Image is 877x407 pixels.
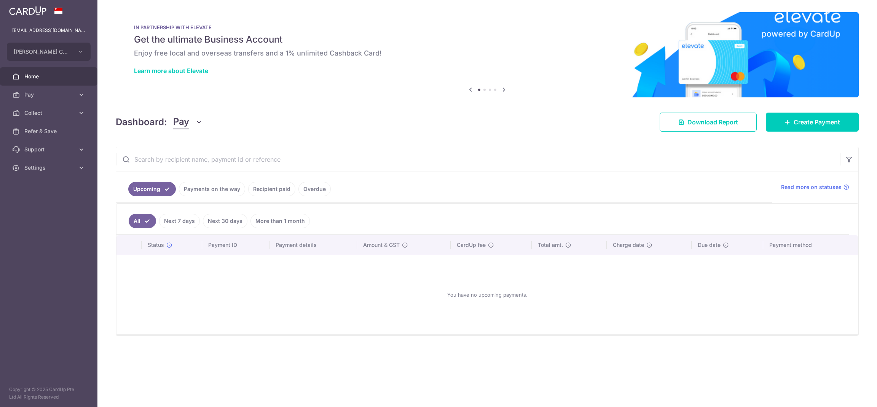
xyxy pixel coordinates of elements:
span: Download Report [687,118,738,127]
a: Next 30 days [203,214,247,228]
a: All [129,214,156,228]
span: Refer & Save [24,127,75,135]
span: Pay [173,115,189,129]
span: Collect [24,109,75,117]
p: [EMAIL_ADDRESS][DOMAIN_NAME] [12,27,85,34]
a: Create Payment [766,113,859,132]
span: Due date [698,241,721,249]
span: CardUp fee [457,241,486,249]
h4: Dashboard: [116,115,167,129]
div: You have no upcoming payments. [126,261,849,328]
span: Create Payment [794,118,840,127]
h6: Enjoy free local and overseas transfers and a 1% unlimited Cashback Card! [134,49,840,58]
span: Settings [24,164,75,172]
img: Renovation banner [116,12,859,97]
a: Next 7 days [159,214,200,228]
a: Overdue [298,182,331,196]
img: CardUp [9,6,46,15]
a: Read more on statuses [781,183,849,191]
span: Amount & GST [363,241,400,249]
p: IN PARTNERSHIP WITH ELEVATE [134,24,840,30]
th: Payment ID [202,235,269,255]
span: Total amt. [538,241,563,249]
span: Charge date [613,241,644,249]
th: Payment details [269,235,357,255]
span: Pay [24,91,75,99]
a: Payments on the way [179,182,245,196]
a: More than 1 month [250,214,310,228]
a: Learn more about Elevate [134,67,208,75]
button: [PERSON_NAME] CUE PTE. LTD. [7,43,91,61]
h5: Get the ultimate Business Account [134,33,840,46]
input: Search by recipient name, payment id or reference [116,147,840,172]
span: Support [24,146,75,153]
span: [PERSON_NAME] CUE PTE. LTD. [14,48,70,56]
span: Home [24,73,75,80]
a: Upcoming [128,182,176,196]
a: Recipient paid [248,182,295,196]
th: Payment method [763,235,858,255]
iframe: Opens a widget where you can find more information [828,384,869,403]
span: Read more on statuses [781,183,842,191]
button: Pay [173,115,203,129]
a: Download Report [660,113,757,132]
span: Status [148,241,164,249]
